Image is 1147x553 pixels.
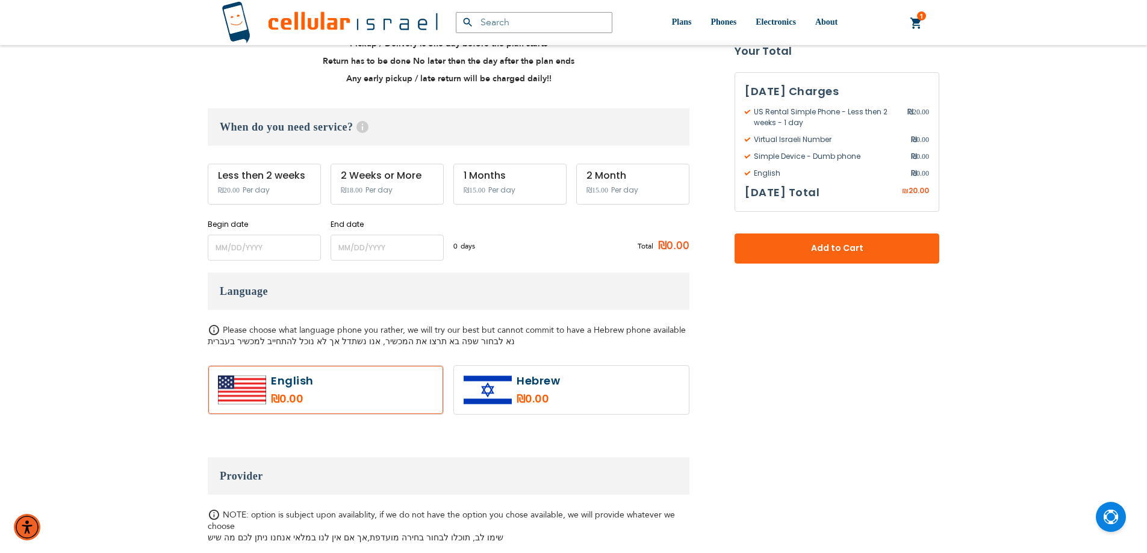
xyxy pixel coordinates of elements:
[911,151,929,162] span: 0.00
[341,170,434,181] div: 2 Weeks or More
[365,185,393,196] span: Per day
[453,241,461,252] span: 0
[220,470,263,482] span: Provider
[745,107,907,128] span: US Rental Simple Phone - Less then 2 weeks - 1 day
[586,186,608,194] span: ₪15.00
[208,509,675,543] span: NOTE: option is subject upon availablity, if we do not have the option you chose available, we wi...
[745,168,911,179] span: English
[910,16,923,31] a: 1
[488,185,515,196] span: Per day
[745,134,911,145] span: Virtual Israeli Number
[456,12,612,33] input: Search
[745,184,819,202] h3: [DATE] Total
[911,134,916,145] span: ₪
[756,17,796,26] span: Electronics
[208,235,321,261] input: MM/DD/YYYY
[902,186,909,197] span: ₪
[735,233,939,264] button: Add to Cart
[346,73,552,84] strong: Any early pickup / late return will be charged daily!!
[907,107,913,117] span: ₪
[356,121,368,133] span: Help
[331,219,444,230] label: End date
[208,219,321,230] label: Begin date
[243,185,270,196] span: Per day
[218,186,240,194] span: ₪20.00
[331,235,444,261] input: MM/DD/YYYY
[464,186,485,194] span: ₪15.00
[919,11,924,21] span: 1
[911,168,916,179] span: ₪
[222,1,438,44] img: Cellular Israel Logo
[815,17,838,26] span: About
[774,243,900,255] span: Add to Cart
[323,55,574,67] strong: Return has to be done No later then the day after the plan ends
[208,324,686,347] span: Please choose what language phone you rather, we will try our best but cannot commit to have a He...
[638,241,653,252] span: Total
[341,186,362,194] span: ₪18.00
[220,285,268,297] span: Language
[611,185,638,196] span: Per day
[745,151,911,162] span: Simple Device - Dumb phone
[208,108,689,146] h3: When do you need service?
[586,170,679,181] div: 2 Month
[907,107,929,128] span: 20.00
[911,134,929,145] span: 0.00
[672,17,692,26] span: Plans
[911,168,929,179] span: 0.00
[653,237,689,255] span: ₪0.00
[461,241,475,252] span: days
[745,82,929,100] h3: [DATE] Charges
[911,151,916,162] span: ₪
[909,185,929,196] span: 20.00
[464,170,556,181] div: 1 Months
[14,514,40,540] div: Accessibility Menu
[710,17,736,26] span: Phones
[218,170,311,181] div: Less then 2 weeks
[735,42,939,60] strong: Your Total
